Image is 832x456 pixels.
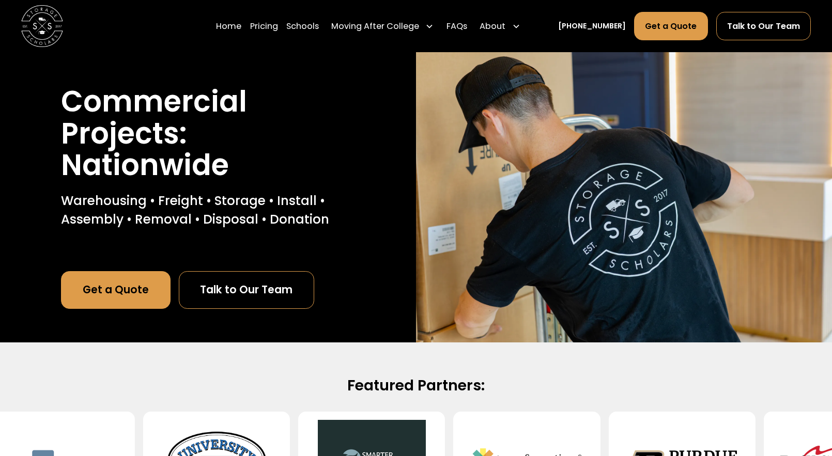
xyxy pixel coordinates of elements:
img: Nationwide commercial project movers. [416,52,832,342]
a: Home [216,11,241,41]
a: Pricing [250,11,278,41]
img: Storage Scholars main logo [21,5,63,47]
a: Get a Quote [634,12,708,40]
a: Schools [286,11,319,41]
h2: Featured Partners: [81,376,752,395]
h1: Commercial Projects: Nationwide [61,86,355,181]
div: Moving After College [327,11,438,41]
div: Moving After College [331,20,419,33]
a: Talk to Our Team [179,271,314,309]
a: Get a Quote [61,271,170,309]
p: Warehousing • Freight • Storage • Install • Assembly • Removal • Disposal • Donation [61,192,355,229]
div: About [475,11,525,41]
a: Talk to Our Team [716,12,811,40]
a: FAQs [446,11,467,41]
a: [PHONE_NUMBER] [558,21,626,32]
div: About [480,20,505,33]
